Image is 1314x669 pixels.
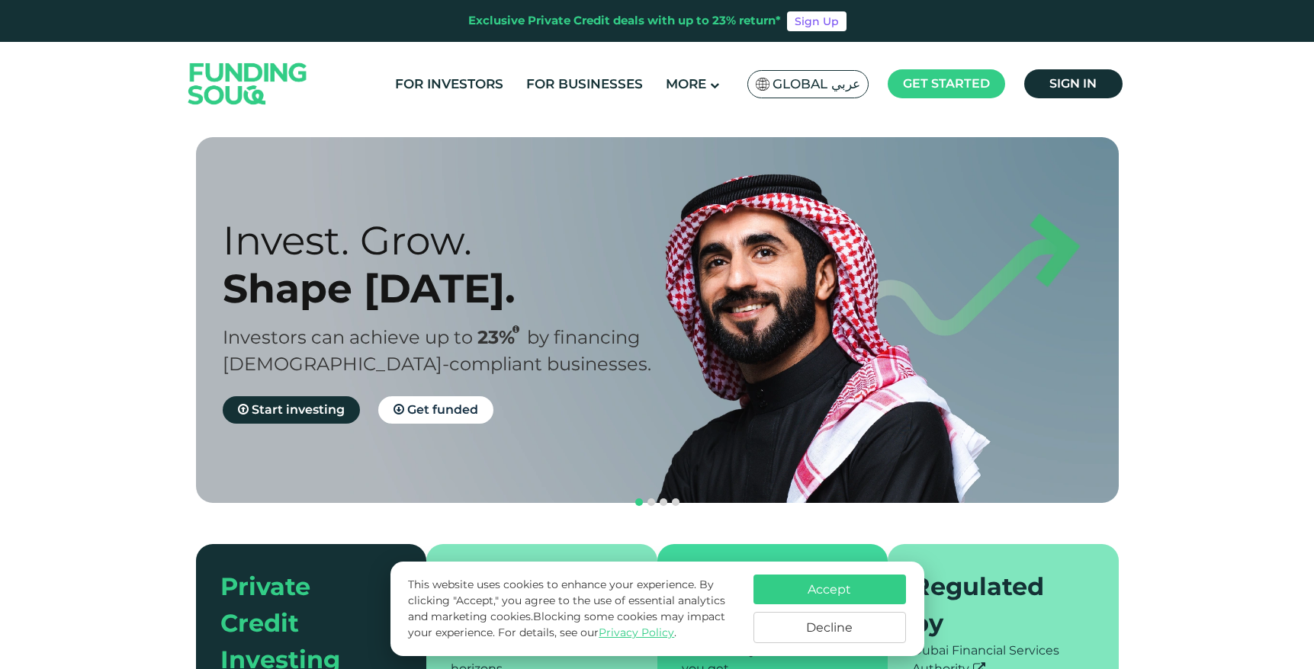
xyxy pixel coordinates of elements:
a: For Investors [391,72,507,97]
img: SA Flag [756,78,769,91]
div: Exclusive Private Credit deals with up to 23% return* [468,12,781,30]
button: Accept [753,575,906,604]
a: Get funded [378,396,493,424]
span: Start investing [252,402,345,417]
button: Decline [753,612,906,643]
div: Invest. Grow. [223,216,684,264]
img: Logo [173,45,323,122]
button: navigation [633,496,645,508]
div: Shape [DATE]. [223,264,684,312]
a: For Businesses [522,72,647,97]
span: Sign in [1049,76,1097,91]
div: Regulated by [912,568,1076,642]
button: navigation [645,496,657,508]
span: Global عربي [773,75,860,93]
p: This website uses cookies to enhance your experience. By clicking "Accept," you agree to the use ... [408,577,737,641]
span: Investors can achieve up to [223,326,473,348]
a: Privacy Policy [599,626,674,639]
button: navigation [670,496,682,508]
a: Sign Up [787,11,847,31]
span: Get started [903,76,990,91]
a: Start investing [223,396,360,424]
span: Blocking some cookies may impact your experience. [408,610,725,639]
span: Get funded [407,402,478,417]
span: More [666,76,706,91]
span: 23% [477,326,527,348]
i: 23% IRR (expected) ~ 15% Net yield (expected) [512,325,519,334]
span: For details, see our . [498,626,676,639]
button: navigation [657,496,670,508]
a: Sign in [1024,69,1123,98]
